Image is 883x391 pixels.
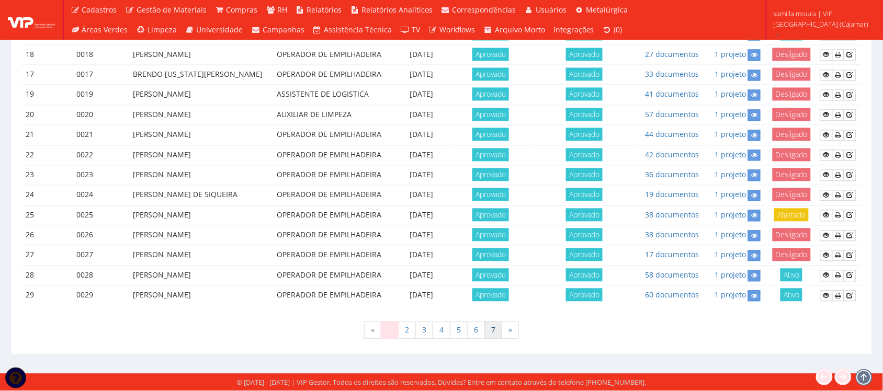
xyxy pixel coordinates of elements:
[129,286,273,306] td: [PERSON_NAME]
[390,186,453,205] td: [DATE]
[129,266,273,285] td: [PERSON_NAME]
[645,70,699,79] a: 33 documentos
[181,20,247,40] a: Universidade
[390,205,453,225] td: [DATE]
[472,228,509,241] span: Aprovado
[129,125,273,145] td: [PERSON_NAME]
[715,70,746,79] a: 1 projeto
[715,150,746,160] a: 1 projeto
[273,266,390,285] td: OPERADOR DE EMPILHADEIRA
[472,269,509,282] span: Aprovado
[780,269,802,282] span: Ativo
[424,20,480,40] a: Workflows
[72,186,129,205] td: 0024
[773,88,811,101] span: Desligado
[390,45,453,65] td: [DATE]
[273,85,390,105] td: ASSISTENTE DE LOGISTICA
[309,20,397,40] a: Assistência Técnica
[645,290,699,300] a: 60 documentos
[273,125,390,145] td: OPERADOR DE EMPILHADEIRA
[472,48,509,61] span: Aprovado
[390,125,453,145] td: [DATE]
[566,88,603,101] span: Aprovado
[645,190,699,200] a: 19 documentos
[390,266,453,285] td: [DATE]
[415,321,433,339] a: 3
[773,228,811,241] span: Desligado
[566,148,603,162] span: Aprovado
[72,266,129,285] td: 0028
[21,186,72,205] td: 24
[129,226,273,246] td: [PERSON_NAME]
[440,25,476,34] span: Workflows
[645,89,699,99] a: 41 documentos
[472,128,509,141] span: Aprovado
[645,130,699,140] a: 44 documentos
[398,321,416,339] a: 2
[566,209,603,222] span: Aprovado
[773,68,811,81] span: Desligado
[8,12,55,28] img: logo
[273,105,390,125] td: AUXILIAR DE LIMPEZA
[586,5,628,15] span: Metalúrgica
[773,168,811,181] span: Desligado
[780,289,802,302] span: Ativo
[390,226,453,246] td: [DATE]
[566,108,603,121] span: Aprovado
[72,226,129,246] td: 0026
[715,250,746,260] a: 1 projeto
[129,145,273,165] td: [PERSON_NAME]
[566,248,603,261] span: Aprovado
[566,68,603,81] span: Aprovado
[480,20,550,40] a: Arquivo Morto
[273,226,390,246] td: OPERADOR DE EMPILHADEIRA
[273,186,390,205] td: OPERADOR DE EMPILHADEIRA
[129,85,273,105] td: [PERSON_NAME]
[263,25,304,34] span: Campanhas
[273,65,390,85] td: OPERADOR DE EMPILHADEIRA
[645,170,699,180] a: 36 documentos
[553,25,594,34] span: Integrações
[21,286,72,306] td: 29
[72,45,129,65] td: 0018
[237,378,647,388] div: © [DATE] - [DATE] | VIP Gestor. Todos os direitos são reservados. Dúvidas? Entre em contato atrav...
[715,89,746,99] a: 1 projeto
[715,50,746,60] a: 1 projeto
[452,5,516,15] span: Correspondências
[247,20,309,40] a: Campanhas
[390,165,453,185] td: [DATE]
[536,5,567,15] span: Usuários
[72,165,129,185] td: 0023
[645,250,699,260] a: 17 documentos
[72,65,129,85] td: 0017
[277,5,287,15] span: RH
[148,25,177,34] span: Limpeza
[273,45,390,65] td: OPERADOR DE EMPILHADEIRA
[390,286,453,306] td: [DATE]
[273,205,390,225] td: OPERADOR DE EMPILHADEIRA
[361,5,433,15] span: Relatórios Analíticos
[273,165,390,185] td: OPERADOR DE EMPILHADEIRA
[21,85,72,105] td: 19
[129,246,273,266] td: [PERSON_NAME]
[21,266,72,285] td: 28
[773,108,811,121] span: Desligado
[21,45,72,65] td: 18
[472,148,509,162] span: Aprovado
[390,65,453,85] td: [DATE]
[129,205,273,225] td: [PERSON_NAME]
[715,110,746,120] a: 1 projeto
[412,25,420,34] span: TV
[273,145,390,165] td: OPERADOR DE EMPILHADEIRA
[72,286,129,306] td: 0029
[381,321,399,339] span: 1
[715,290,746,300] a: 1 projeto
[390,105,453,125] td: [DATE]
[21,226,72,246] td: 26
[773,248,811,261] span: Desligado
[715,210,746,220] a: 1 projeto
[549,20,598,40] a: Integrações
[645,50,699,60] a: 27 documentos
[566,48,603,61] span: Aprovado
[390,145,453,165] td: [DATE]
